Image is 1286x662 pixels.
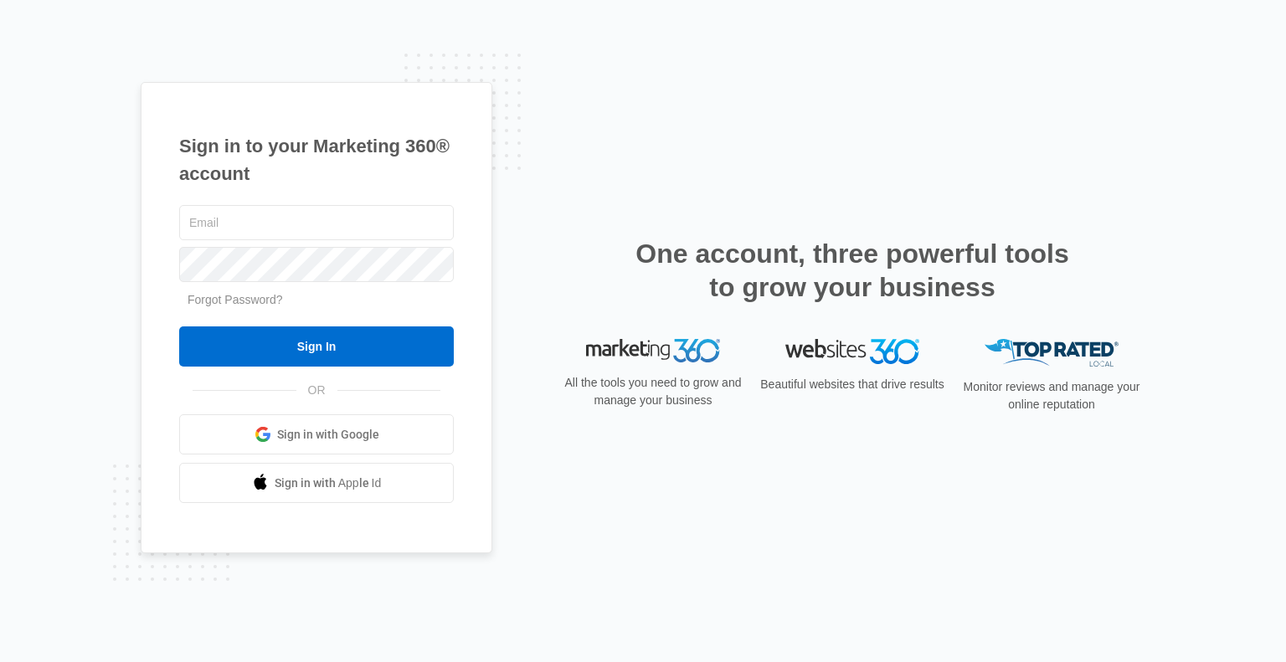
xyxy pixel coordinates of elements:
[188,293,283,306] a: Forgot Password?
[179,414,454,454] a: Sign in with Google
[179,463,454,503] a: Sign in with Apple Id
[179,205,454,240] input: Email
[785,339,919,363] img: Websites 360
[296,382,337,399] span: OR
[630,237,1074,304] h2: One account, three powerful tools to grow your business
[586,339,720,362] img: Marketing 360
[559,374,747,409] p: All the tools you need to grow and manage your business
[179,326,454,367] input: Sign In
[179,132,454,187] h1: Sign in to your Marketing 360® account
[277,426,379,444] span: Sign in with Google
[275,475,382,492] span: Sign in with Apple Id
[958,378,1145,413] p: Monitor reviews and manage your online reputation
[985,339,1119,367] img: Top Rated Local
[759,376,946,393] p: Beautiful websites that drive results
